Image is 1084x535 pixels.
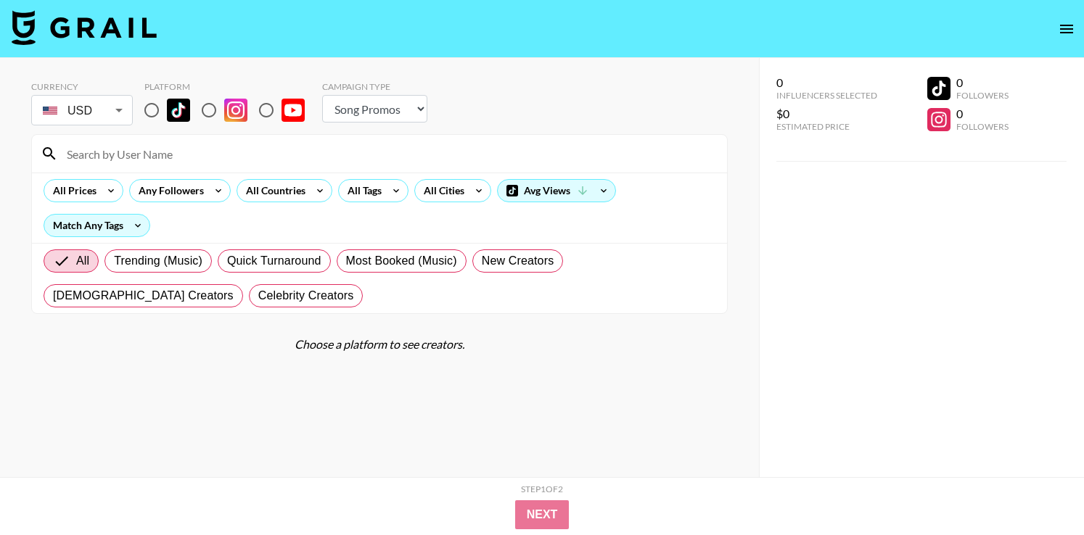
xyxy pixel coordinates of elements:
div: 0 [956,107,1009,121]
img: Grail Talent [12,10,157,45]
div: Match Any Tags [44,215,149,236]
div: Estimated Price [776,121,877,132]
div: Choose a platform to see creators. [31,337,728,352]
div: All Tags [339,180,385,202]
div: Campaign Type [322,81,427,92]
div: Influencers Selected [776,90,877,101]
input: Search by User Name [58,142,718,165]
div: $0 [776,107,877,121]
div: Platform [144,81,316,92]
button: open drawer [1052,14,1081,43]
div: Step 1 of 2 [521,484,563,494]
span: Trending (Music) [114,252,202,270]
div: Followers [956,90,1009,101]
span: Quick Turnaround [227,252,321,270]
div: All Cities [415,180,467,202]
span: Celebrity Creators [258,287,354,304]
iframe: Drift Widget Chat Controller [1011,463,1067,518]
div: All Countries [237,180,308,202]
img: Instagram [224,99,247,122]
div: All Prices [44,180,99,202]
span: New Creators [482,252,554,270]
span: Most Booked (Music) [346,252,457,270]
div: 0 [956,75,1009,90]
div: Any Followers [130,180,207,202]
div: Followers [956,121,1009,132]
div: 0 [776,75,877,90]
span: [DEMOGRAPHIC_DATA] Creators [53,287,234,304]
img: TikTok [167,99,190,122]
div: Currency [31,81,133,92]
button: Next [515,500,570,529]
div: Avg Views [498,180,615,202]
img: YouTube [282,99,305,122]
div: USD [34,98,130,123]
span: All [76,252,89,270]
